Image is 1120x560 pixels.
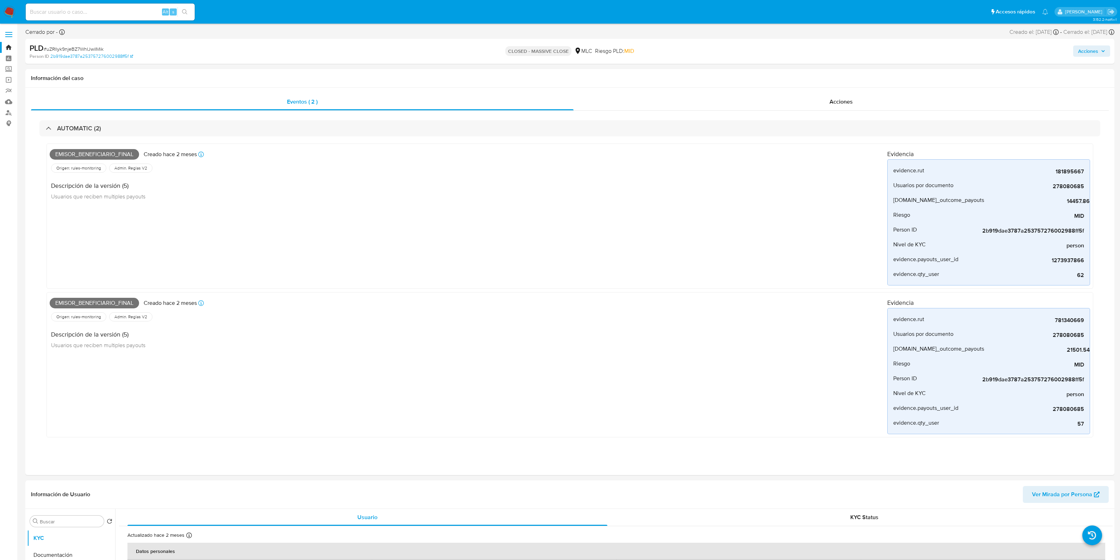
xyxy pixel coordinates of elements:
[893,271,939,278] span: evidence.qty_user
[978,420,1084,427] span: 57
[31,75,1109,82] h1: Información del caso
[850,513,878,521] span: KYC Status
[127,532,184,539] p: Actualizado hace 2 meses
[830,98,853,106] span: Acciones
[56,314,102,320] span: Origen: rules-monitoring
[978,376,1084,383] span: 2b919dae3787a253757276002988ff5f
[172,8,174,15] span: s
[893,197,984,204] span: [DOMAIN_NAME]_outcome_payouts
[114,165,148,171] span: Admin. Reglas V2
[1078,45,1098,57] span: Acciones
[893,345,984,352] span: [DOMAIN_NAME]_outcome_payouts
[1009,28,1059,36] div: Creado el: [DATE]
[893,211,910,219] span: Riesgo
[30,53,49,60] b: Person ID
[287,98,318,106] span: Eventos ( 2 )
[978,242,1084,249] span: person
[51,331,145,338] h4: Descripción de la versión (5)
[50,149,139,160] span: Emisor_beneficiario_final
[893,360,910,367] span: Riesgo
[978,332,1084,339] span: 278080685
[887,150,1090,158] h4: Evidencia
[39,120,1100,136] div: AUTOMATIC (2)
[1073,45,1110,57] button: Acciones
[978,227,1084,234] span: 2b919dae3787a253757276002988ff5f
[978,183,1084,190] span: 278080685
[893,331,953,338] span: Usuarios por documento
[887,299,1090,307] h4: Evidencia
[107,518,112,526] button: Volver al orden por defecto
[893,182,953,189] span: Usuarios por documento
[1063,28,1114,36] div: Cerrado el: [DATE]
[893,405,958,412] span: evidence.payouts_user_id
[33,518,38,524] button: Buscar
[978,317,1084,324] span: 781340669
[56,165,102,171] span: Origen: rules-monitoring
[978,168,1084,175] span: 181895667
[51,182,145,190] h4: Descripción de la versión (5)
[978,406,1084,413] span: 278080685
[1107,8,1115,16] a: Salir
[26,7,195,17] input: Buscar usuario o caso...
[996,8,1035,16] span: Accesos rápidos
[978,272,1084,279] span: 62
[893,375,917,382] span: Person ID
[1032,486,1092,503] span: Ver Mirada por Persona
[1065,8,1105,15] p: camilafernanda.paredessaldano@mercadolibre.cl
[978,391,1084,398] span: person
[893,241,926,248] span: Nivel de KYC
[978,213,1084,220] span: MID
[978,257,1084,264] span: 1273937866
[893,226,917,233] span: Person ID
[624,47,634,55] span: MID
[27,530,115,547] button: KYC
[25,28,58,36] span: Cerrado por
[163,8,168,15] span: Alt
[505,46,571,56] p: CLOSED - MASSIVE CLOSE
[51,192,145,200] span: Usuarios que reciben multiples payouts
[40,518,101,525] input: Buscar
[50,53,133,60] a: 2b919dae3787a253757276002988ff5f
[978,361,1084,368] span: MID
[50,298,139,308] span: Emisor_beneficiario_final
[177,7,192,17] button: search-icon
[893,167,924,174] span: evidence.rut
[30,42,44,54] b: PLD
[357,513,377,521] span: Usuario
[144,150,197,158] p: Creado hace 2 meses
[51,341,145,349] span: Usuarios que reciben multiples payouts
[57,124,101,132] h3: AUTOMATIC (2)
[144,299,197,307] p: Creado hace 2 meses
[31,491,90,498] h1: Información de Usuario
[893,256,958,263] span: evidence.payouts_user_id
[1023,486,1109,503] button: Ver Mirada por Persona
[574,47,592,55] div: MLC
[1060,28,1062,36] span: -
[1042,9,1048,15] a: Notificaciones
[984,198,1090,205] span: 14457.86
[984,346,1090,353] span: 21501.54
[114,314,148,320] span: Admin. Reglas V2
[127,543,1105,560] th: Datos personales
[55,28,58,36] b: -
[893,419,939,426] span: evidence.qty_user
[44,45,104,53] span: # uZRllyk9njeBZ7WhIJwiIMik
[893,390,926,397] span: Nivel de KYC
[893,316,924,323] span: evidence.rut
[595,47,634,55] span: Riesgo PLD:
